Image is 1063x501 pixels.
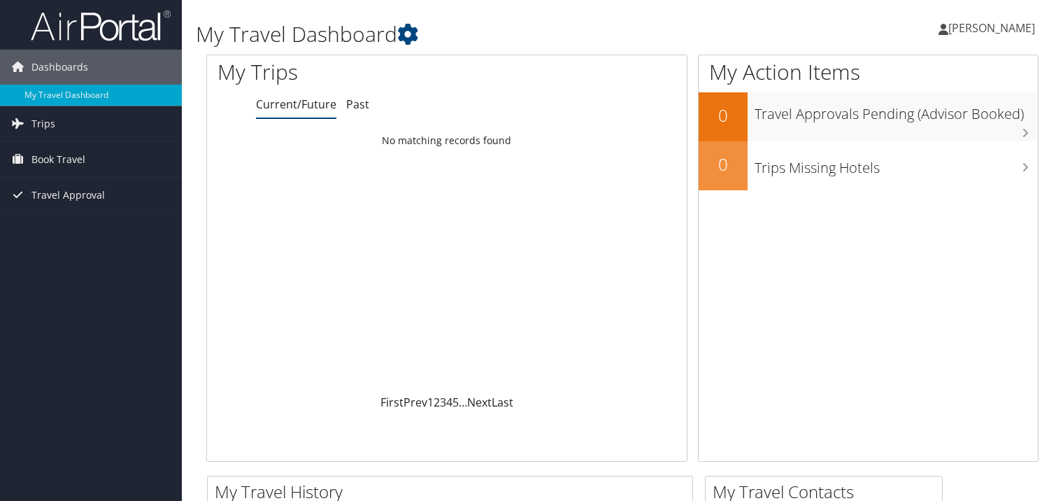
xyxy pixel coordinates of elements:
[31,9,171,42] img: airportal-logo.png
[459,395,467,410] span: …
[217,57,476,87] h1: My Trips
[380,395,404,410] a: First
[755,97,1038,124] h3: Travel Approvals Pending (Advisor Booked)
[31,178,105,213] span: Travel Approval
[31,142,85,177] span: Book Travel
[699,153,748,176] h2: 0
[755,151,1038,178] h3: Trips Missing Hotels
[939,7,1049,49] a: [PERSON_NAME]
[699,104,748,127] h2: 0
[31,106,55,141] span: Trips
[427,395,434,410] a: 1
[467,395,492,410] a: Next
[31,50,88,85] span: Dashboards
[440,395,446,410] a: 3
[452,395,459,410] a: 5
[699,92,1038,141] a: 0Travel Approvals Pending (Advisor Booked)
[404,395,427,410] a: Prev
[434,395,440,410] a: 2
[196,20,764,49] h1: My Travel Dashboard
[346,97,369,112] a: Past
[699,141,1038,190] a: 0Trips Missing Hotels
[492,395,513,410] a: Last
[256,97,336,112] a: Current/Future
[446,395,452,410] a: 4
[699,57,1038,87] h1: My Action Items
[948,20,1035,36] span: [PERSON_NAME]
[207,128,687,153] td: No matching records found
